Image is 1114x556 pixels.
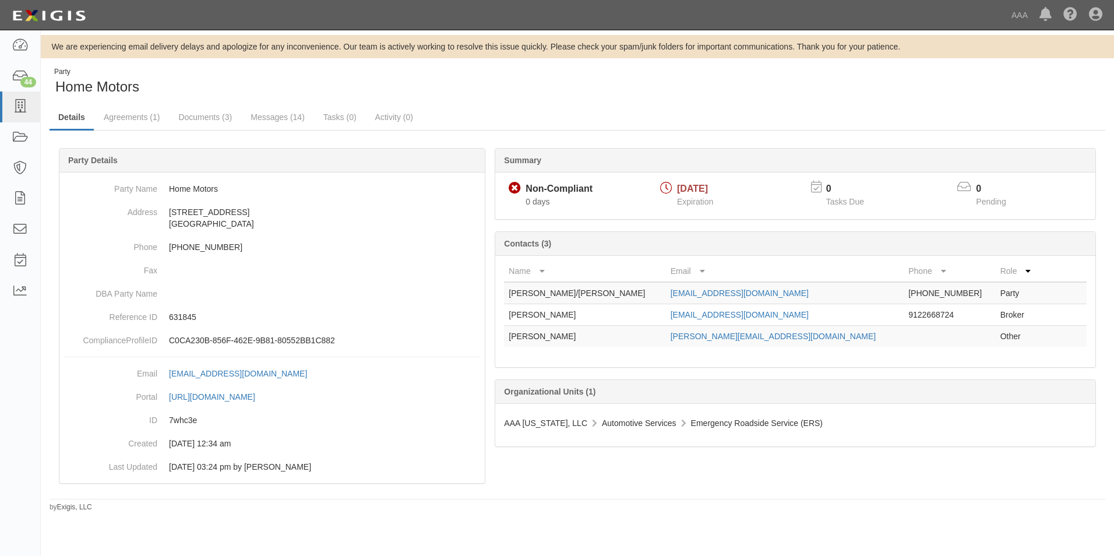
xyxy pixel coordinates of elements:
p: 631845 [169,311,480,323]
div: Home Motors [50,67,569,97]
a: [EMAIL_ADDRESS][DOMAIN_NAME] [169,369,320,378]
div: Non-Compliant [526,182,593,196]
a: Exigis, LLC [57,503,92,511]
dd: 03/10/2023 12:34 am [64,432,480,455]
a: Documents (3) [170,105,241,129]
div: [EMAIL_ADDRESS][DOMAIN_NAME] [169,368,307,379]
span: Home Motors [55,79,139,94]
dt: DBA Party Name [64,282,157,300]
dt: Phone [64,235,157,253]
dt: Fax [64,259,157,276]
a: [EMAIL_ADDRESS][DOMAIN_NAME] [671,288,809,298]
dt: Address [64,200,157,218]
td: Broker [996,304,1040,326]
a: Agreements (1) [95,105,168,129]
p: 0 [976,182,1020,196]
th: Phone [904,261,995,282]
a: Messages (14) [242,105,313,129]
dd: [PHONE_NUMBER] [64,235,480,259]
span: Automotive Services [602,418,676,428]
span: Pending [976,197,1006,206]
b: Party Details [68,156,118,165]
i: Help Center - Complianz [1063,8,1077,22]
span: AAA [US_STATE], LLC [504,418,587,428]
a: Tasks (0) [315,105,365,129]
td: [PHONE_NUMBER] [904,282,995,304]
td: Other [996,326,1040,347]
span: Tasks Due [826,197,864,206]
i: Non-Compliant [509,182,521,195]
th: Role [996,261,1040,282]
b: Contacts (3) [504,239,551,248]
dd: 7whc3e [64,409,480,432]
span: Expiration [677,197,713,206]
span: Since 08/18/2025 [526,197,549,206]
span: [DATE] [677,184,708,193]
dt: Created [64,432,157,449]
dd: 11/26/2024 03:24 pm by Benjamin Tully [64,455,480,478]
th: Name [504,261,665,282]
div: Party [54,67,139,77]
th: Email [666,261,904,282]
dt: Portal [64,385,157,403]
td: [PERSON_NAME]/[PERSON_NAME] [504,282,665,304]
td: Party [996,282,1040,304]
dt: ComplianceProfileID [64,329,157,346]
a: [URL][DOMAIN_NAME] [169,392,268,402]
b: Organizational Units (1) [504,387,595,396]
dt: Email [64,362,157,379]
a: AAA [1006,3,1034,27]
dd: Home Motors [64,177,480,200]
dt: Last Updated [64,455,157,473]
p: 0 [826,182,879,196]
dt: ID [64,409,157,426]
img: logo-5460c22ac91f19d4615b14bd174203de0afe785f0fc80cf4dbbc73dc1793850b.png [9,5,89,26]
a: Details [50,105,94,131]
div: 44 [20,77,36,87]
a: [EMAIL_ADDRESS][DOMAIN_NAME] [671,310,809,319]
td: 9122668724 [904,304,995,326]
a: Activity (0) [366,105,422,129]
span: Emergency Roadside Service (ERS) [691,418,823,428]
dt: Party Name [64,177,157,195]
p: C0CA230B-856F-462E-9B81-80552BB1C882 [169,335,480,346]
dd: [STREET_ADDRESS] [GEOGRAPHIC_DATA] [64,200,480,235]
div: We are experiencing email delivery delays and apologize for any inconvenience. Our team is active... [41,41,1114,52]
small: by [50,502,92,512]
b: Summary [504,156,541,165]
td: [PERSON_NAME] [504,304,665,326]
td: [PERSON_NAME] [504,326,665,347]
dt: Reference ID [64,305,157,323]
a: [PERSON_NAME][EMAIL_ADDRESS][DOMAIN_NAME] [671,332,876,341]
